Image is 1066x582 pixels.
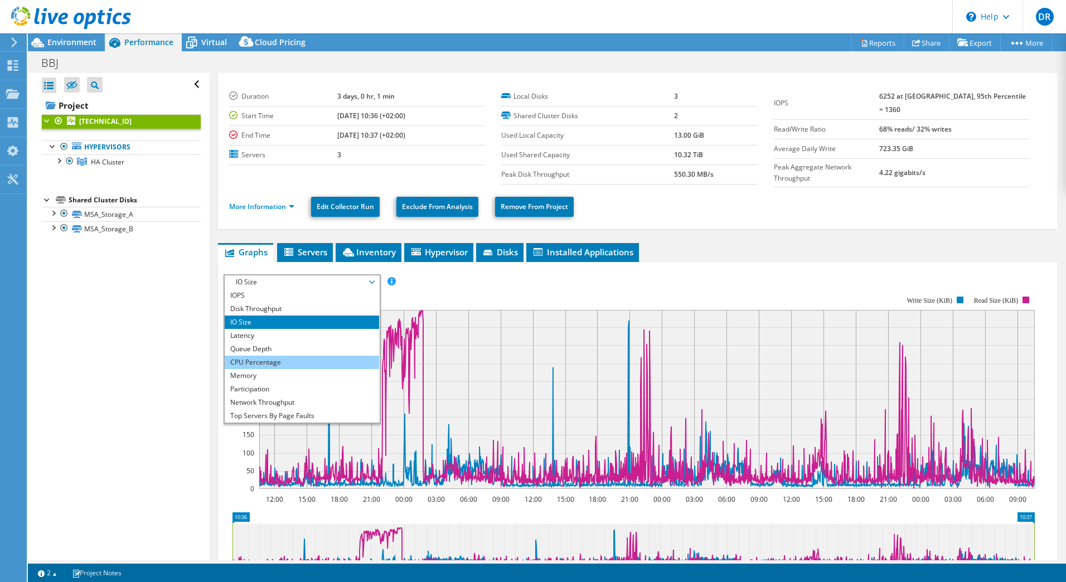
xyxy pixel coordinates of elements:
a: Edit Collector Run [311,197,380,217]
li: Network Throughput [225,396,379,409]
b: 550.30 MB/s [674,169,714,179]
li: Latency [225,329,379,342]
a: More Information [229,202,294,211]
text: 00:00 [912,494,929,504]
li: IOPS [225,289,379,302]
text: 03:00 [685,494,702,504]
b: 3 [674,91,678,101]
li: Top Servers By Page Faults [225,409,379,423]
text: 03:00 [944,494,961,504]
span: [TECHNICAL_ID] [244,62,327,74]
label: Local Disks [501,91,674,102]
text: 15:00 [815,494,832,504]
div: Shared Cluster Disks [69,193,201,207]
a: Share [904,34,949,51]
a: Reports [851,34,904,51]
li: IO Size [225,316,379,329]
span: Disks [482,246,518,258]
span: Graphs [224,246,268,258]
a: [TECHNICAL_ID] [42,114,201,129]
text: 03:00 [427,494,444,504]
span: Environment [47,37,96,47]
a: HA Cluster [42,154,201,169]
b: 10.32 TiB [674,150,703,159]
text: 18:00 [847,494,864,504]
span: Virtual [201,37,227,47]
a: Export [949,34,1001,51]
text: 06:00 [718,494,735,504]
text: 09:00 [750,494,767,504]
span: HA Cluster [91,157,124,167]
a: Project Notes [64,566,129,580]
text: 18:00 [588,494,605,504]
text: 06:00 [459,494,477,504]
text: 21:00 [362,494,380,504]
span: Details [330,61,360,74]
li: CPU Percentage [225,356,379,369]
a: MSA_Storage_B [42,221,201,236]
label: Duration [229,91,338,102]
text: 21:00 [621,494,638,504]
text: 06:00 [976,494,994,504]
span: IO Size [230,275,374,289]
label: Peak Disk Throughput [501,169,674,180]
b: 6252 at [GEOGRAPHIC_DATA], 95th Percentile = 1360 [879,91,1026,114]
a: Remove From Project [495,197,574,217]
text: 150 [243,430,254,439]
a: More [1000,34,1052,51]
a: 2 [30,566,65,580]
span: Installed Applications [532,246,633,258]
a: MSA_Storage_A [42,207,201,221]
li: Participation [225,382,379,396]
span: Performance [124,37,173,47]
label: Read/Write Ratio [774,124,879,135]
li: Disk Throughput [225,302,379,316]
label: End Time [229,130,338,141]
label: Start Time [229,110,338,122]
label: Used Local Capacity [501,130,674,141]
span: Inventory [341,246,396,258]
li: Queue Depth [225,342,379,356]
text: 09:00 [1009,494,1026,504]
label: Average Daily Write [774,143,879,154]
b: 3 days, 0 hr, 1 min [337,91,395,101]
text: Write Size (KiB) [907,297,952,304]
span: Servers [283,246,327,258]
b: 13.00 GiB [674,130,704,140]
b: [DATE] 10:36 (+02:00) [337,111,405,120]
span: Hypervisor [410,246,468,258]
a: Hypervisors [42,140,201,154]
a: Exclude From Analysis [396,197,478,217]
b: 68% reads/ 32% writes [879,124,952,134]
text: 50 [246,466,254,476]
text: 15:00 [556,494,574,504]
b: 2 [674,111,678,120]
span: DR [1036,8,1054,26]
label: Servers [229,149,338,161]
b: 723.35 GiB [879,144,913,153]
text: 12:00 [265,494,283,504]
label: Shared Cluster Disks [501,110,674,122]
b: 4.22 gigabits/s [879,168,926,177]
label: Peak Aggregate Network Throughput [774,162,879,184]
text: 00:00 [653,494,670,504]
span: Cloud Pricing [255,37,306,47]
b: [DATE] 10:37 (+02:00) [337,130,405,140]
text: 12:00 [524,494,541,504]
svg: \n [966,12,976,22]
text: 00:00 [395,494,412,504]
b: [TECHNICAL_ID] [79,117,132,126]
text: 12:00 [782,494,800,504]
text: Read Size (KiB) [974,297,1018,304]
text: 21:00 [879,494,897,504]
text: 09:00 [492,494,509,504]
h1: BBJ [36,57,76,69]
label: IOPS [774,98,879,109]
text: 15:00 [298,494,315,504]
a: Project [42,96,201,114]
li: Memory [225,369,379,382]
label: Used Shared Capacity [501,149,674,161]
text: 100 [243,448,254,458]
b: 3 [337,150,341,159]
text: 18:00 [330,494,347,504]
